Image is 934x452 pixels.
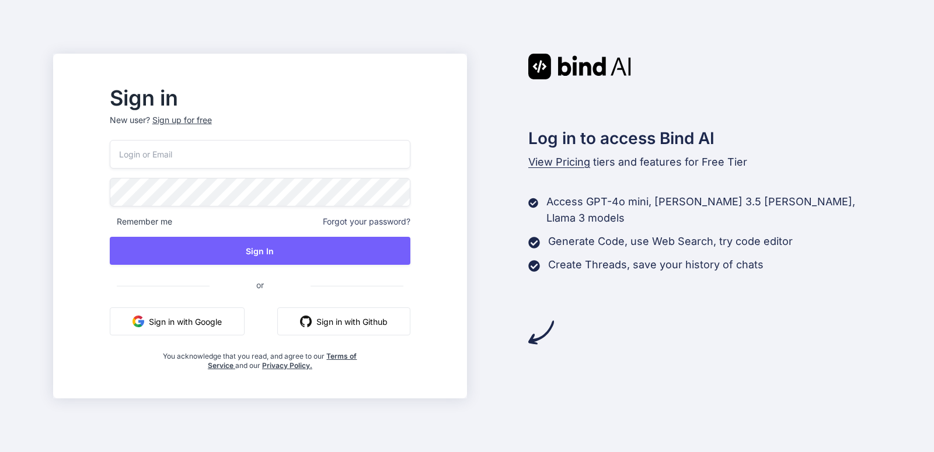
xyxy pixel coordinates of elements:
[528,126,881,150] h2: Log in to access Bind AI
[110,237,410,265] button: Sign In
[546,194,881,226] p: Access GPT-4o mini, [PERSON_NAME] 3.5 [PERSON_NAME], Llama 3 models
[528,54,631,79] img: Bind AI logo
[262,361,312,370] a: Privacy Policy.
[210,271,311,299] span: or
[110,140,410,169] input: Login or Email
[548,233,793,250] p: Generate Code, use Web Search, try code editor
[548,257,764,273] p: Create Threads, save your history of chats
[133,316,144,327] img: google
[160,345,361,370] div: You acknowledge that you read, and agree to our and our
[152,114,212,126] div: Sign up for free
[110,216,172,227] span: Remember me
[110,89,410,107] h2: Sign in
[323,216,410,227] span: Forgot your password?
[208,352,357,370] a: Terms of Service
[528,154,881,170] p: tiers and features for Free Tier
[110,114,410,140] p: New user?
[300,316,312,327] img: github
[277,307,410,335] button: Sign in with Github
[110,307,245,335] button: Sign in with Google
[528,320,554,345] img: arrow
[528,156,590,168] span: View Pricing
